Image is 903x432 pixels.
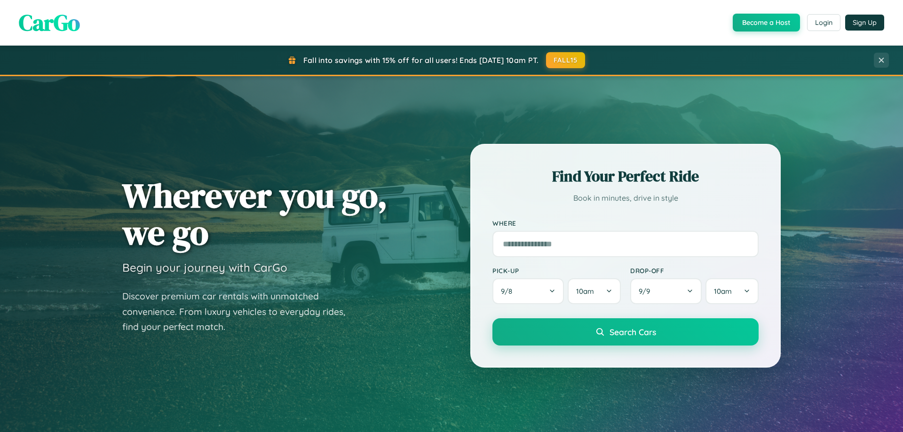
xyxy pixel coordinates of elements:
[630,267,759,275] label: Drop-off
[19,7,80,38] span: CarGo
[610,327,656,337] span: Search Cars
[714,287,732,296] span: 10am
[546,52,586,68] button: FALL15
[303,55,539,65] span: Fall into savings with 15% off for all users! Ends [DATE] 10am PT.
[122,177,388,251] h1: Wherever you go, we go
[492,278,564,304] button: 9/8
[492,219,759,227] label: Where
[492,267,621,275] label: Pick-up
[807,14,840,31] button: Login
[639,287,655,296] span: 9 / 9
[845,15,884,31] button: Sign Up
[492,191,759,205] p: Book in minutes, drive in style
[568,278,621,304] button: 10am
[492,166,759,187] h2: Find Your Perfect Ride
[705,278,759,304] button: 10am
[122,289,357,335] p: Discover premium car rentals with unmatched convenience. From luxury vehicles to everyday rides, ...
[733,14,800,31] button: Become a Host
[122,260,287,275] h3: Begin your journey with CarGo
[576,287,594,296] span: 10am
[630,278,702,304] button: 9/9
[501,287,517,296] span: 9 / 8
[492,318,759,346] button: Search Cars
